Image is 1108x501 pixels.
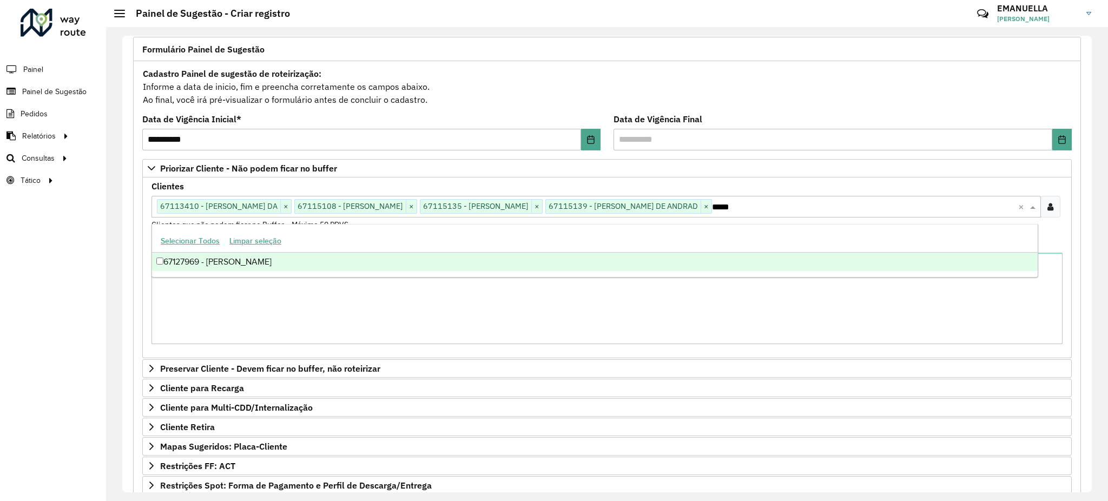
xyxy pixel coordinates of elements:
[125,8,290,19] h2: Painel de Sugestão - Criar registro
[546,200,701,213] span: 67115139 - [PERSON_NAME] DE ANDRAD
[280,200,291,213] span: ×
[614,113,702,126] label: Data de Vigência Final
[142,177,1072,358] div: Priorizar Cliente - Não podem ficar no buffer
[157,200,280,213] span: 67113410 - [PERSON_NAME] DA
[142,437,1072,456] a: Mapas Sugeridos: Placa-Cliente
[151,224,1038,278] ng-dropdown-panel: Options list
[22,86,87,97] span: Painel de Sugestão
[531,200,542,213] span: ×
[295,200,406,213] span: 67115108 - [PERSON_NAME]
[22,153,55,164] span: Consultas
[160,462,235,470] span: Restrições FF: ACT
[23,64,43,75] span: Painel
[143,68,321,79] strong: Cadastro Painel de sugestão de roteirização:
[160,423,215,431] span: Cliente Retira
[142,398,1072,417] a: Cliente para Multi-CDD/Internalização
[406,200,417,213] span: ×
[160,364,380,373] span: Preservar Cliente - Devem ficar no buffer, não roteirizar
[142,45,265,54] span: Formulário Painel de Sugestão
[21,175,41,186] span: Tático
[160,403,313,412] span: Cliente para Multi-CDD/Internalização
[142,457,1072,475] a: Restrições FF: ACT
[1052,129,1072,150] button: Choose Date
[156,233,225,249] button: Selecionar Todos
[581,129,601,150] button: Choose Date
[997,14,1078,24] span: [PERSON_NAME]
[142,379,1072,397] a: Cliente para Recarga
[152,253,1037,271] div: 67127969 - [PERSON_NAME]
[22,130,56,142] span: Relatórios
[420,200,531,213] span: 67115135 - [PERSON_NAME]
[142,359,1072,378] a: Preservar Cliente - Devem ficar no buffer, não roteirizar
[160,481,432,490] span: Restrições Spot: Forma de Pagamento e Perfil de Descarga/Entrega
[151,180,184,193] label: Clientes
[997,3,1078,14] h3: EMANUELLA
[142,113,241,126] label: Data de Vigência Inicial
[225,233,286,249] button: Limpar seleção
[160,442,287,451] span: Mapas Sugeridos: Placa-Cliente
[21,108,48,120] span: Pedidos
[142,159,1072,177] a: Priorizar Cliente - Não podem ficar no buffer
[971,2,994,25] a: Contato Rápido
[701,200,711,213] span: ×
[1018,200,1027,213] span: Clear all
[142,476,1072,495] a: Restrições Spot: Forma de Pagamento e Perfil de Descarga/Entrega
[160,164,337,173] span: Priorizar Cliente - Não podem ficar no buffer
[160,384,244,392] span: Cliente para Recarga
[142,67,1072,107] div: Informe a data de inicio, fim e preencha corretamente os campos abaixo. Ao final, você irá pré-vi...
[142,418,1072,436] a: Cliente Retira
[151,220,348,229] small: Clientes que não podem ficar no Buffer – Máximo 50 PDVS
